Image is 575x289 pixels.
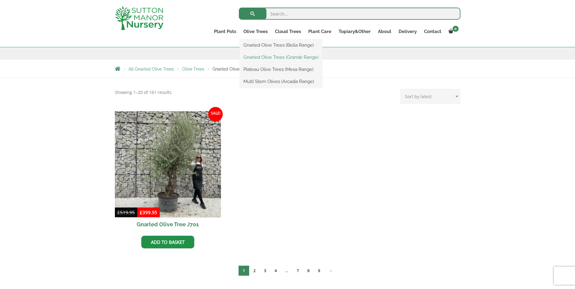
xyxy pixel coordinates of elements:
[129,67,174,71] a: All Gnarled Olive Trees
[314,266,324,276] a: Page 9
[293,266,303,276] a: Page 7
[305,27,335,36] a: Plant Care
[240,41,322,50] a: Gnarled Olive Trees (Bella Range)
[453,26,459,32] span: 0
[374,27,395,36] a: About
[115,265,460,278] nav: Product Pagination
[445,27,460,36] a: 0
[182,67,204,71] a: Olive Trees
[240,27,271,36] a: Olive Trees
[115,66,460,71] nav: Breadcrumbs
[271,27,305,36] a: Cloud Trees
[115,6,163,30] img: logo
[140,209,157,215] bdi: 399.95
[141,236,194,248] a: Add to basket: “Gnarled Olive Tree J701”
[115,111,221,231] a: Sale! Gnarled Olive Tree J701
[400,89,460,104] select: Shop order
[208,107,223,121] span: Sale!
[240,77,322,86] a: Multi Stem Olives (Arcadia Range)
[117,209,120,215] span: £
[240,53,322,62] a: Gnarled Olive Trees (Grande Range)
[420,27,445,36] a: Contact
[239,8,460,20] input: Search...
[335,27,374,36] a: Topiary&Other
[303,266,314,276] a: Page 8
[212,67,279,71] span: Gnarled Olive Trees (Bella Range)
[115,89,172,96] p: Showing 1–20 of 161 results
[270,266,281,276] a: Page 4
[140,209,142,215] span: £
[210,27,240,36] a: Plant Pots
[249,266,260,276] a: Page 2
[395,27,420,36] a: Delivery
[240,65,322,74] a: Plateau Olive Trees (Mesa Range)
[115,218,221,231] h2: Gnarled Olive Tree J701
[117,209,135,215] bdi: 519.95
[239,266,249,276] span: Page 1
[281,266,293,276] span: …
[324,266,337,276] a: →
[260,266,270,276] a: Page 3
[115,111,221,218] img: Gnarled Olive Tree J701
